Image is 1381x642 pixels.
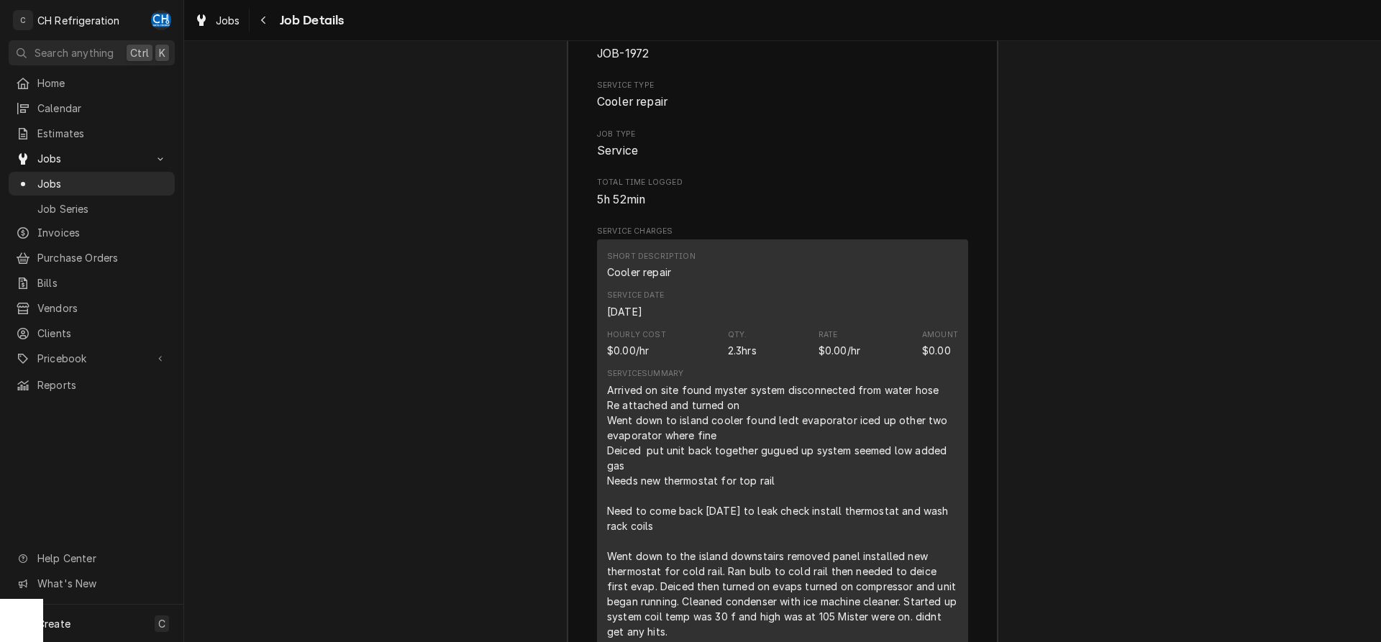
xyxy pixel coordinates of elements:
[37,377,168,393] span: Reports
[216,13,240,28] span: Jobs
[9,40,175,65] button: Search anythingCtrlK
[597,142,968,160] span: Job Type
[922,343,951,358] div: Amount
[37,618,70,630] span: Create
[597,31,968,62] div: Roopairs Job ID
[37,201,168,216] span: Job Series
[607,329,666,341] div: Hourly Cost
[151,10,171,30] div: Chris Hiraga's Avatar
[37,101,168,116] span: Calendar
[819,329,838,341] div: Rate
[37,176,168,191] span: Jobs
[9,71,175,95] a: Home
[9,246,175,270] a: Purchase Orders
[13,10,33,30] div: C
[151,10,171,30] div: CH
[37,576,166,591] span: What's New
[37,151,146,166] span: Jobs
[819,343,860,358] div: Price
[728,329,757,358] div: Quantity
[597,193,645,206] span: 5h 52min
[922,329,958,341] div: Amount
[597,93,968,111] span: Service Type
[37,75,168,91] span: Home
[37,13,120,28] div: CH Refrigeration
[37,275,168,290] span: Bills
[9,546,175,570] a: Go to Help Center
[9,96,175,120] a: Calendar
[9,296,175,320] a: Vendors
[607,343,649,358] div: Cost
[9,572,175,595] a: Go to What's New
[130,45,149,60] span: Ctrl
[37,250,168,265] span: Purchase Orders
[597,177,968,208] div: Total Time Logged
[275,11,345,30] span: Job Details
[607,329,666,358] div: Cost
[188,9,246,32] a: Jobs
[597,95,667,109] span: Cooler repair
[607,290,664,301] div: Service Date
[9,172,175,196] a: Jobs
[597,191,968,208] span: Total Time Logged
[35,45,114,60] span: Search anything
[9,321,175,345] a: Clients
[9,221,175,244] a: Invoices
[597,226,968,237] span: Service Charges
[37,351,146,366] span: Pricebook
[158,616,165,631] span: C
[607,265,671,280] div: Short Description
[9,121,175,145] a: Estimates
[607,304,642,319] div: Service Date
[728,329,747,341] div: Qty.
[9,347,175,370] a: Go to Pricebook
[597,45,968,63] span: Roopairs Job ID
[9,373,175,397] a: Reports
[37,301,168,316] span: Vendors
[597,80,968,91] span: Service Type
[597,47,649,60] span: JOB-1972
[819,329,860,358] div: Price
[607,251,696,262] div: Short Description
[9,271,175,295] a: Bills
[607,368,683,380] div: Service Summary
[252,9,275,32] button: Navigate back
[159,45,165,60] span: K
[597,144,638,157] span: Service
[37,326,168,341] span: Clients
[37,551,166,566] span: Help Center
[597,177,968,188] span: Total Time Logged
[922,329,958,358] div: Amount
[9,197,175,221] a: Job Series
[597,129,968,160] div: Job Type
[597,129,968,140] span: Job Type
[607,290,664,318] div: Service Date
[9,147,175,170] a: Go to Jobs
[607,251,696,280] div: Short Description
[607,382,958,639] div: Arrived on site found myster system disconnected from water hose Re attached and turned on Went d...
[728,343,757,358] div: Quantity
[37,225,168,240] span: Invoices
[37,126,168,141] span: Estimates
[597,80,968,111] div: Service Type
